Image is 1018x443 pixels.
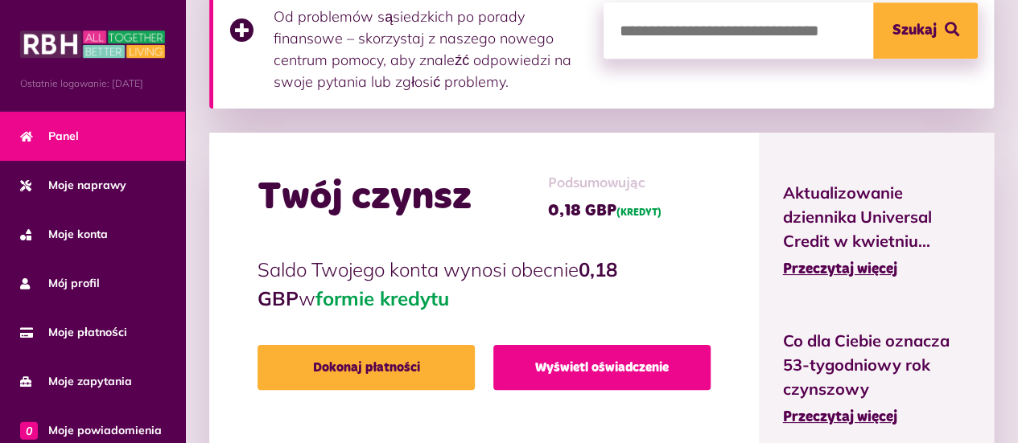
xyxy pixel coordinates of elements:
font: Przeczytaj więcej [783,410,897,425]
font: Moje zapytania [48,374,132,388]
img: MyRBH [20,28,165,60]
font: Mój profil [48,276,100,290]
font: Twój czynsz [258,178,472,216]
font: Ostatnie logowanie: [DATE] [20,77,143,89]
font: Co dla Ciebie oznacza 53-tygodniowy rok czynszowy [783,330,950,399]
font: Panel [48,129,79,143]
font: Moje naprawy [48,178,126,192]
a: Dokonaj płatności [258,345,475,390]
font: Moje płatności [48,325,127,339]
font: Przeczytaj więcej [783,262,897,277]
font: Saldo Twojego konta wynosi obecnie [258,257,579,281]
button: Szukaj [873,2,978,59]
font: Od problemów sąsiedzkich po porady finansowe – skorzystaj z naszego nowego centrum pomocy, aby zn... [274,7,571,91]
a: Co dla Ciebie oznacza 53-tygodniowy rok czynszowy Przeczytaj więcej [783,329,971,429]
font: Wyświetl oświadczenie [535,361,669,374]
font: Moje konta [48,227,108,241]
font: Szukaj [892,23,937,38]
a: Aktualizowanie dziennika Universal Credit w kwietniu... Przeczytaj więcej [783,181,971,281]
font: formie kredytu [315,286,449,310]
font: 0,18 GBP [548,203,616,219]
font: w [299,286,315,310]
font: Dokonaj płatności [313,361,420,374]
font: 0,18 GBP [258,257,617,310]
font: 0 [26,423,32,437]
font: (KREDYT) [616,208,661,218]
font: Aktualizowanie dziennika Universal Credit w kwietniu... [783,183,932,251]
font: Moje powiadomienia [48,423,162,437]
font: Podsumowując [548,176,645,191]
a: Wyświetl oświadczenie [493,345,711,390]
